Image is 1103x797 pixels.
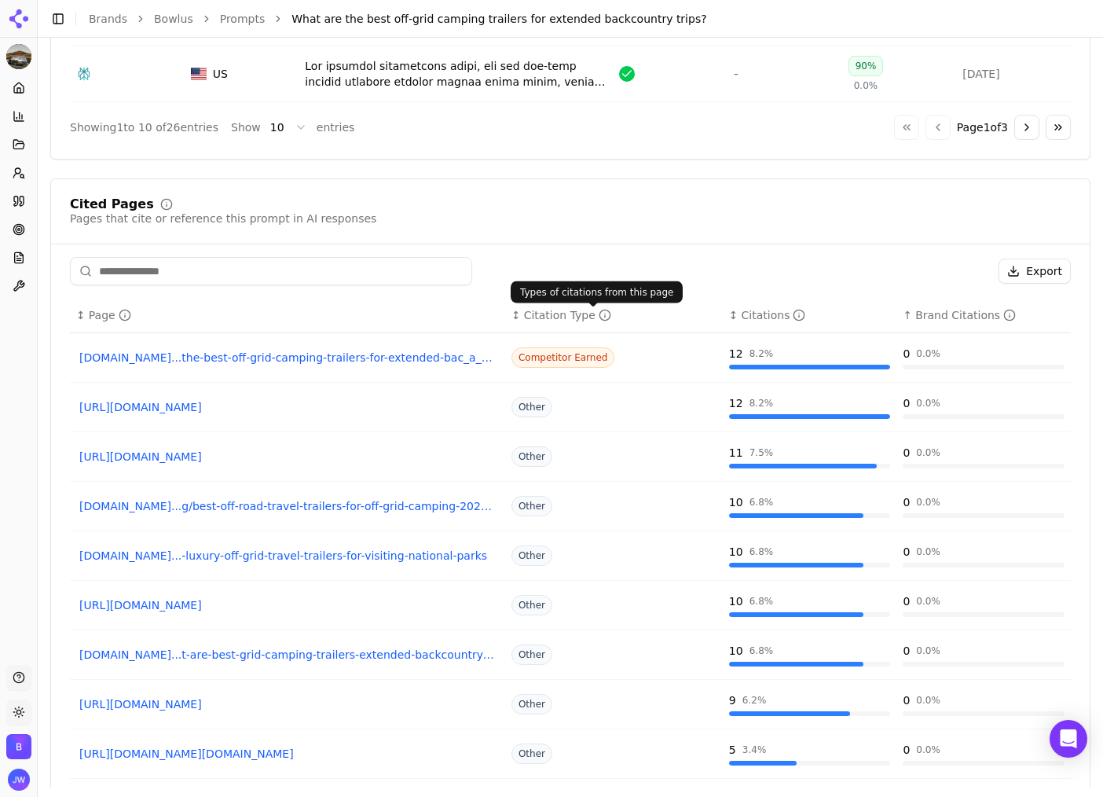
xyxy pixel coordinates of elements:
span: Other [511,397,552,417]
span: Show [231,119,261,135]
div: ↕Citation Type [511,307,716,323]
span: Other [511,545,552,566]
div: 6.8 % [749,645,774,657]
div: Showing 1 to 10 of 26 entries [70,119,218,135]
div: 0 [903,643,910,659]
div: 0 [903,593,910,609]
a: [URL][DOMAIN_NAME][DOMAIN_NAME] [79,746,496,762]
nav: breadcrumb [89,11,1059,27]
div: 0.0 % [916,694,940,707]
div: Pages that cite or reference this prompt in AI responses [70,211,376,226]
a: [DOMAIN_NAME]...t-are-best-grid-camping-trailers-extended-backcountry-trips [79,647,496,663]
a: [URL][DOMAIN_NAME] [79,449,496,465]
button: Open user button [8,769,30,791]
div: 12 [729,346,743,362]
span: Other [511,694,552,714]
div: Open Intercom Messenger [1050,720,1087,758]
span: Other [511,744,552,764]
button: Open organization switcher [6,734,31,759]
span: Other [511,645,552,665]
th: totalCitationCount [723,298,897,333]
span: What are the best off-grid camping trailers for extended backcountry trips? [291,11,706,27]
div: 0.0 % [916,744,940,756]
th: page [70,298,505,333]
span: 0.0% [854,79,878,92]
span: US [213,66,228,82]
div: Types of citations from this page [511,281,683,303]
a: [DOMAIN_NAME]...the-best-off-grid-camping-trailers-for-extended-bac_a_1982183.php [79,350,496,365]
span: Other [511,595,552,615]
div: 0 [903,544,910,560]
div: 6.8 % [749,595,774,608]
div: ↕Citations [729,307,891,323]
div: ↑Brand Citations [903,307,1065,323]
div: 0.0 % [916,645,940,657]
span: Other [511,446,552,467]
a: Bowlus [154,11,193,27]
a: [DOMAIN_NAME]...-luxury-off-grid-travel-trailers-for-visiting-national-parks [79,548,496,564]
div: Citation Type [524,307,611,323]
tr: USUSLor ipsumdol sitametcons adipi, eli sed doe-temp incidid utlabore etdolor magnaa enima minim,... [70,46,1071,102]
div: 8.2 % [749,397,774,410]
a: [URL][DOMAIN_NAME] [79,399,496,415]
div: 0.0 % [916,545,940,558]
a: [URL][DOMAIN_NAME] [79,597,496,613]
button: Current brand: Bowlus [6,44,31,69]
a: Prompts [220,11,266,27]
div: 6.8 % [749,545,774,558]
div: 0.0 % [916,446,940,459]
img: US [191,68,207,80]
div: 0.0 % [916,347,940,360]
img: Jonathan Wahl [8,769,30,791]
div: 90% [848,56,884,76]
div: 0 [903,742,910,758]
div: 0 [903,395,910,411]
div: [DATE] [962,66,1065,82]
div: 8.2 % [749,347,774,360]
img: Bowlus [6,734,31,759]
div: 0 [903,692,910,708]
button: Export [999,259,1071,284]
th: citationTypes [505,298,723,333]
div: 6.8 % [749,496,774,509]
div: 7.5 % [749,446,774,459]
img: Bowlus [6,44,31,69]
a: Brands [89,13,127,25]
div: 3.4 % [742,744,767,756]
div: 0.0 % [916,595,940,608]
div: 0.0 % [916,397,940,410]
div: 0 [903,346,910,362]
a: [DOMAIN_NAME]...g/best-off-road-travel-trailers-for-off-grid-camping-2025.html [79,498,496,514]
div: 11 [729,445,743,461]
div: Brand Citations [915,307,1016,323]
div: Lor ipsumdol sitametcons adipi, eli sed doe-temp incidid utlabore etdolor magnaa enima minim, ven... [305,58,606,90]
div: 0 [903,445,910,461]
a: [URL][DOMAIN_NAME] [79,696,496,712]
span: entries [317,119,355,135]
div: 10 [729,593,743,609]
div: 0 [903,494,910,510]
div: 10 [729,494,743,510]
div: 5 [729,742,736,758]
div: Cited Pages [70,198,154,211]
th: brandCitationCount [896,298,1071,333]
div: 12 [729,395,743,411]
div: Citations [742,307,806,323]
span: Competitor Earned [511,347,615,368]
div: 10 [729,643,743,659]
div: 9 [729,692,736,708]
div: ↕Page [76,307,499,323]
div: Page [89,307,131,323]
div: 0.0 % [916,496,940,509]
span: Page 1 of 3 [957,119,1008,135]
div: 10 [729,544,743,560]
div: - [734,64,836,83]
span: Other [511,496,552,516]
div: 6.2 % [742,694,767,707]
